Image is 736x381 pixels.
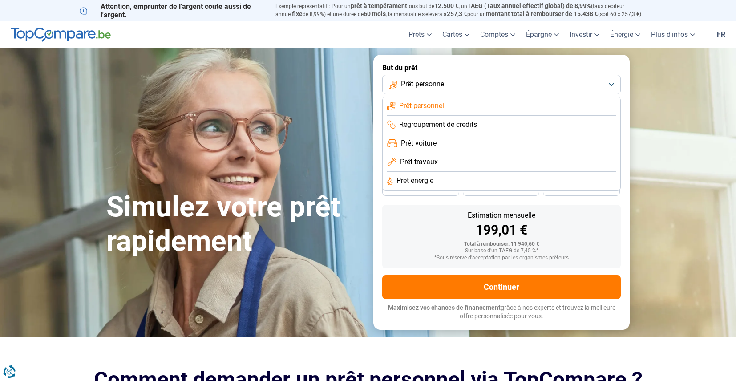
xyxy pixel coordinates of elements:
span: 257,3 € [447,10,467,17]
span: Prêt énergie [396,176,433,186]
div: 199,01 € [389,223,614,237]
a: Épargne [521,21,564,48]
span: 24 mois [572,186,591,192]
a: Cartes [437,21,475,48]
span: fixe [292,10,303,17]
div: Sur base d'un TAEG de 7,45 %* [389,248,614,254]
a: Investir [564,21,605,48]
span: TAEG (Taux annuel effectif global) de 8,99% [467,2,591,9]
span: 36 mois [411,186,430,192]
label: But du prêt [382,64,621,72]
img: TopCompare [11,28,111,42]
span: 30 mois [491,186,511,192]
span: Prêt personnel [399,101,444,111]
span: prêt à tempérament [351,2,407,9]
p: grâce à nos experts et trouvez la meilleure offre personnalisée pour vous. [382,304,621,321]
p: Exemple représentatif : Pour un tous but de , un (taux débiteur annuel de 8,99%) et une durée de ... [275,2,656,18]
span: Maximisez vos chances de financement [388,304,501,311]
div: Estimation mensuelle [389,212,614,219]
button: Continuer [382,275,621,299]
span: Prêt voiture [401,138,437,148]
div: Total à rembourser: 11 940,60 € [389,241,614,247]
p: Attention, emprunter de l'argent coûte aussi de l'argent. [80,2,265,19]
a: Plus d'infos [646,21,700,48]
span: 12.500 € [434,2,459,9]
span: Prêt travaux [400,157,438,167]
h1: Simulez votre prêt rapidement [106,190,363,259]
a: Comptes [475,21,521,48]
a: fr [712,21,731,48]
div: *Sous réserve d'acceptation par les organismes prêteurs [389,255,614,261]
button: Prêt personnel [382,75,621,94]
span: 60 mois [364,10,386,17]
span: Prêt personnel [401,79,446,89]
span: montant total à rembourser de 15.438 € [486,10,598,17]
a: Énergie [605,21,646,48]
span: Regroupement de crédits [399,120,477,130]
a: Prêts [403,21,437,48]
